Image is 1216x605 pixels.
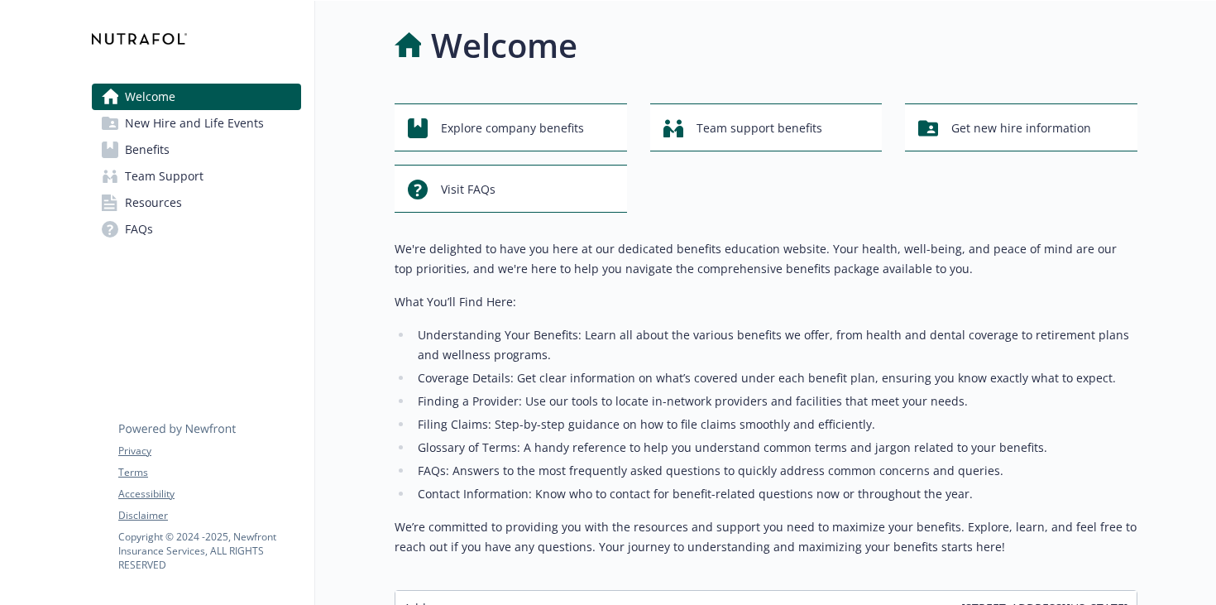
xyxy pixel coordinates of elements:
[118,444,300,459] a: Privacy
[92,84,301,110] a: Welcome
[905,103,1137,151] button: Get new hire information
[118,487,300,502] a: Accessibility
[125,163,203,190] span: Team Support
[441,113,584,144] span: Explore company benefits
[92,110,301,137] a: New Hire and Life Events
[125,216,153,242] span: FAQs
[118,530,300,572] p: Copyright © 2024 - 2025 , Newfront Insurance Services, ALL RIGHTS RESERVED
[413,391,1137,411] li: Finding a Provider: Use our tools to locate in-network providers and facilities that meet your ne...
[125,190,182,216] span: Resources
[92,137,301,163] a: Benefits
[92,216,301,242] a: FAQs
[92,163,301,190] a: Team Support
[413,438,1137,458] li: Glossary of Terms: A handy reference to help you understand common terms and jargon related to yo...
[413,325,1137,365] li: Understanding Your Benefits: Learn all about the various benefits we offer, from health and denta...
[92,190,301,216] a: Resources
[697,113,822,144] span: Team support benefits
[413,461,1137,481] li: FAQs: Answers to the most frequently asked questions to quickly address common concerns and queries.
[431,21,577,70] h1: Welcome
[650,103,883,151] button: Team support benefits
[951,113,1091,144] span: Get new hire information
[441,174,495,205] span: Visit FAQs
[125,110,264,137] span: New Hire and Life Events
[395,239,1137,279] p: We're delighted to have you here at our dedicated benefits education website. Your health, well-b...
[395,292,1137,312] p: What You’ll Find Here:
[413,415,1137,435] li: Filing Claims: Step-by-step guidance on how to file claims smoothly and efficiently.
[395,165,627,213] button: Visit FAQs
[413,368,1137,388] li: Coverage Details: Get clear information on what’s covered under each benefit plan, ensuring you k...
[413,484,1137,504] li: Contact Information: Know who to contact for benefit-related questions now or throughout the year.
[125,137,170,163] span: Benefits
[118,508,300,523] a: Disclaimer
[118,465,300,480] a: Terms
[395,103,627,151] button: Explore company benefits
[125,84,175,110] span: Welcome
[395,517,1137,557] p: We’re committed to providing you with the resources and support you need to maximize your benefit...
